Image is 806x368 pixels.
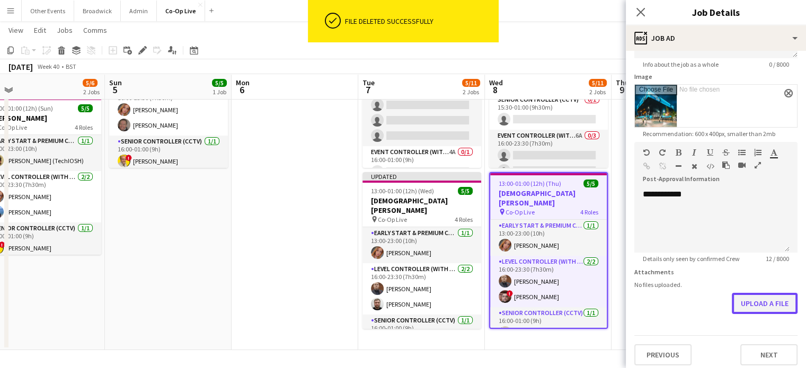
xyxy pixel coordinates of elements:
div: File deleted successfully [345,16,494,26]
button: Strikethrough [722,148,730,157]
span: 5 [108,84,122,96]
span: 5/5 [458,187,473,195]
app-card-role: Senior Controller (CCTV)1/116:00-01:00 (9h) [362,315,481,351]
span: 8 [488,84,503,96]
button: Underline [706,148,714,157]
a: Comms [79,23,111,37]
span: Tue [362,78,375,87]
app-card-role: Event Controller (with CCTV)5A0/316:00-23:30 (7h30m) [362,79,481,146]
button: Fullscreen [754,161,761,169]
span: Details only seen by confirmed Crew [634,255,748,263]
app-card-role: Senior Controller (CCTV)0/115:30-01:00 (9h30m) [489,94,608,130]
button: Previous [634,344,692,365]
span: 12 / 8000 [757,255,798,263]
span: 4 Roles [580,208,598,216]
app-card-role: Senior Controller (CCTV)1/116:00-01:00 (9h)![PERSON_NAME] [109,136,228,172]
span: 7 [361,84,375,96]
span: 4 Roles [75,123,93,131]
app-card-role: Senior Controller (CCTV)1/116:00-01:00 (9h)[PERSON_NAME] [490,307,607,343]
div: 2 Jobs [589,88,606,96]
div: 1 Job [212,88,226,96]
span: 4 Roles [455,216,473,223]
button: Text Color [770,148,777,157]
button: Horizontal Line [675,162,682,170]
span: 5/5 [78,104,93,112]
span: 5/5 [583,179,598,187]
button: Clear Formatting [690,162,698,170]
span: Week 40 [35,62,61,70]
button: Paste as plain text [722,161,730,169]
button: Unordered List [738,148,746,157]
span: Thu [616,78,629,87]
app-card-role: Event Controller (with CCTV)6A0/316:00-23:30 (7h30m) [489,130,608,196]
div: 2 Jobs [463,88,480,96]
h3: [DEMOGRAPHIC_DATA][PERSON_NAME] [490,189,607,208]
span: ! [126,155,132,161]
span: Jobs [57,25,73,35]
span: 9 [614,84,629,96]
button: Broadwick [74,1,121,21]
span: Co-Op Live [378,216,407,223]
span: 6 [234,84,250,96]
span: 0 / 8000 [760,60,798,68]
app-card-role: Early Start & Premium Controller (with CCTV)1/113:00-23:00 (10h)[PERSON_NAME] [490,220,607,256]
span: Edit [34,25,46,35]
a: Jobs [52,23,77,37]
label: Attachments [634,268,674,276]
div: BST [66,62,76,70]
span: Mon [236,78,250,87]
app-card-role: Level Controller (with CCTV)2/216:00-23:30 (7h30m)[PERSON_NAME][PERSON_NAME] [362,263,481,315]
button: Co-Op Live [157,1,205,21]
app-card-role: Level Controller (with CCTV)2/216:00-23:30 (7h30m)[PERSON_NAME]![PERSON_NAME] [490,256,607,307]
button: Redo [659,148,666,157]
button: Bold [675,148,682,157]
h3: [DEMOGRAPHIC_DATA][PERSON_NAME] [362,196,481,215]
div: Job Ad [626,25,806,51]
span: 5/6 [83,79,98,87]
div: [DATE] [8,61,33,72]
span: 13:00-01:00 (12h) (Thu) [499,179,561,187]
div: Updated [362,172,481,181]
span: 5/11 [589,79,607,87]
button: Next [740,344,798,365]
a: Edit [30,23,50,37]
div: No files uploaded. [634,281,798,289]
span: 5/11 [462,79,480,87]
button: Ordered List [754,148,761,157]
button: HTML Code [706,162,714,170]
app-job-card: Updated13:00-01:00 (12h) (Wed)5/5[DEMOGRAPHIC_DATA][PERSON_NAME] Co-Op Live4 RolesEarly Start & P... [362,172,481,329]
h3: Job Details [626,5,806,19]
span: Comms [83,25,107,35]
span: Recommendation: 600 x 400px, smaller than 2mb [634,130,784,138]
button: Other Events [22,1,74,21]
button: Upload a file [732,293,798,314]
span: View [8,25,23,35]
button: Italic [690,148,698,157]
a: View [4,23,28,37]
app-card-role: Event Controller (with CCTV)4A0/116:00-01:00 (9h) [362,146,481,182]
button: Admin [121,1,157,21]
button: Insert video [738,161,746,169]
app-card-role: Level Controller (with CCTV)2/216:00-23:30 (7h30m)[PERSON_NAME][PERSON_NAME] [109,84,228,136]
span: 5/5 [212,79,227,87]
app-card-role: Early Start & Premium Controller (with CCTV)1/113:00-23:00 (10h)[PERSON_NAME] [362,227,481,263]
span: Wed [489,78,503,87]
span: Sun [109,78,122,87]
button: Undo [643,148,650,157]
div: 2 Jobs [83,88,100,96]
span: Info about the job as a whole [634,60,727,68]
span: Co-Op Live [506,208,535,216]
app-job-card: 13:00-01:00 (12h) (Thu)5/5[DEMOGRAPHIC_DATA][PERSON_NAME] Co-Op Live4 RolesEarly Start & Premium ... [489,172,608,329]
span: 13:00-01:00 (12h) (Wed) [371,187,434,195]
span: ! [507,290,513,297]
